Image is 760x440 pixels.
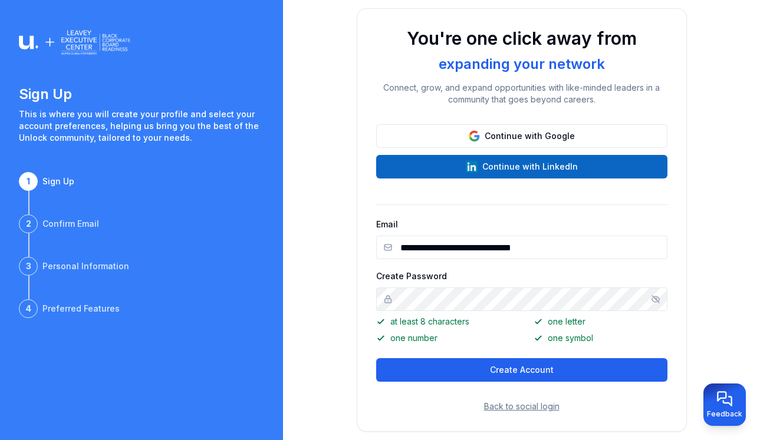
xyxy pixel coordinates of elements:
h1: You're one click away from [376,28,667,49]
button: Continue with Google [376,124,667,148]
div: 4 [19,299,38,318]
p: one letter [534,316,667,327]
span: Feedback [707,409,742,419]
button: Create Account [376,358,667,382]
div: Sign Up [42,176,74,187]
h1: Sign Up [19,85,264,104]
p: one number [376,332,510,344]
div: Preferred Features [42,303,120,315]
div: Confirm Email [42,218,99,230]
p: at least 8 characters [376,316,510,327]
label: Create Password [376,271,447,281]
div: 1 [19,172,38,191]
p: This is where you will create your profile and select your account preferences, helping us bring ... [19,108,264,144]
div: 2 [19,214,38,233]
div: expanding your network [434,54,610,75]
button: Provide feedback [703,383,746,426]
div: Personal Information [42,260,129,272]
img: Logo [19,28,130,57]
div: 3 [19,257,38,276]
p: Connect, grow, and expand opportunities with like-minded leaders in a community that goes beyond ... [376,82,667,105]
button: Continue with LinkedIn [376,155,667,178]
label: Email [376,219,398,229]
button: Back to social login [484,401,560,412]
button: Show/hide password [651,295,660,304]
p: one symbol [534,332,667,344]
